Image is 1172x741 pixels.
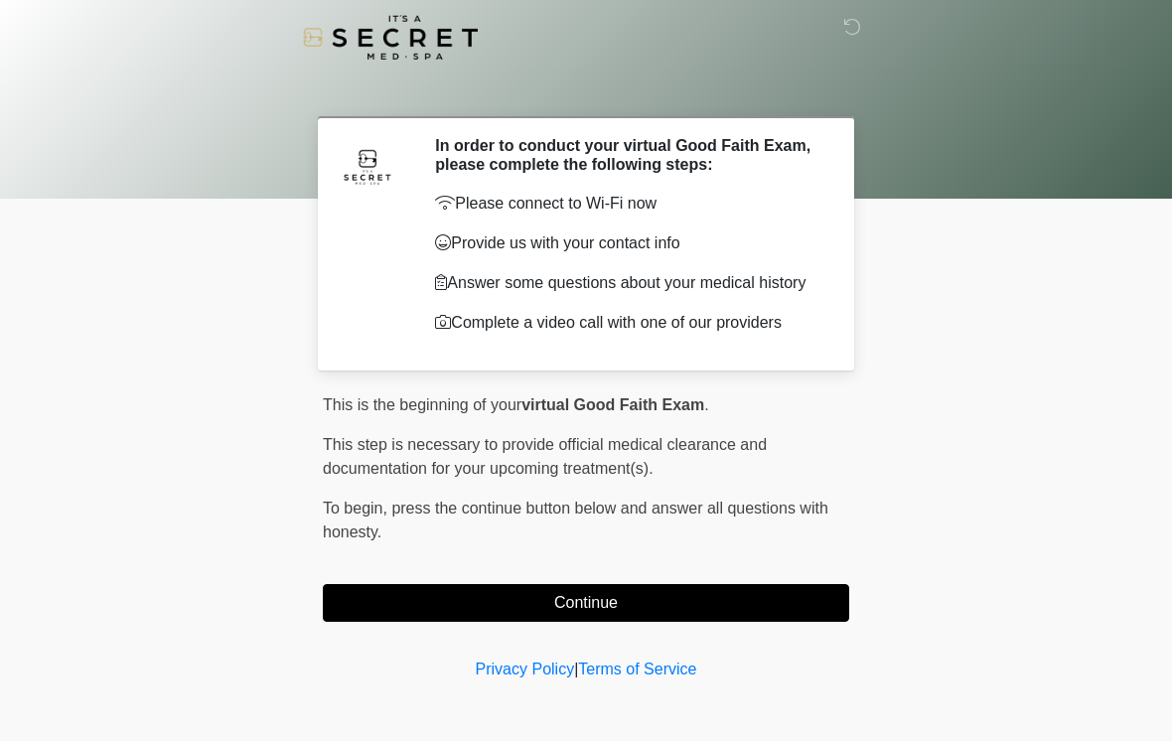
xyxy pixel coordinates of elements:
[323,500,828,540] span: press the continue button below and answer all questions with honesty.
[435,136,819,174] h2: In order to conduct your virtual Good Faith Exam, please complete the following steps:
[323,436,767,477] span: This step is necessary to provide official medical clearance and documentation for your upcoming ...
[435,231,819,255] p: Provide us with your contact info
[574,661,578,677] a: |
[435,311,819,335] p: Complete a video call with one of our providers
[704,396,708,413] span: .
[521,396,704,413] strong: virtual Good Faith Exam
[578,661,696,677] a: Terms of Service
[435,192,819,216] p: Please connect to Wi-Fi now
[323,396,521,413] span: This is the beginning of your
[323,584,849,622] button: Continue
[303,15,478,60] img: It's A Secret Med Spa Logo
[476,661,575,677] a: Privacy Policy
[323,500,391,517] span: To begin,
[308,72,864,108] h1: ‎ ‎
[435,271,819,295] p: Answer some questions about your medical history
[338,136,397,196] img: Agent Avatar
